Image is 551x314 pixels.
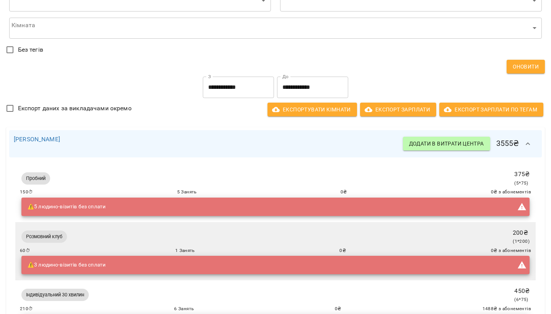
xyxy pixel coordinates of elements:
span: Розмовний клуб [21,233,67,240]
span: Індивідуальний 30 хвилин [21,291,89,298]
span: Експорт Зарплати по тегам [445,105,537,114]
p: 200 ₴ [513,228,530,237]
span: Експортувати кімнати [274,105,351,114]
span: 6 Занять [174,305,194,313]
span: Додати в витрати центра [409,139,484,148]
span: Без тегів [18,45,43,54]
span: 210 ⏱ [20,305,33,313]
span: 1 Занять [175,247,195,255]
span: 0 ₴ з абонементів [491,188,531,196]
span: Експорт даних за викладачами окремо [18,104,132,113]
span: 0 ₴ з абонементів [491,247,531,255]
span: 0 ₴ [339,247,346,255]
span: 0 ₴ [335,305,341,313]
p: 375 ₴ [514,170,530,179]
span: ( 6 * 75 ) [514,297,528,302]
span: Оновити [513,62,539,71]
button: Оновити [507,60,545,74]
span: Пробний [21,175,50,182]
button: Експорт Зарплати [360,103,436,116]
h6: 3555 ₴ [403,135,537,153]
span: 0 ₴ [341,188,347,196]
div: ⚠️ 5 людино-візитів без сплати [28,200,106,214]
span: ( 1 * 200 ) [513,239,530,244]
a: [PERSON_NAME] [14,136,60,143]
button: Експортувати кімнати [267,103,357,116]
span: ( 5 * 75 ) [514,180,528,186]
button: Експорт Зарплати по тегам [439,103,543,116]
span: 1488 ₴ з абонементів [483,305,531,313]
button: Додати в витрати центра [403,137,490,150]
p: 450 ₴ [514,286,530,296]
div: ⚠️ 3 людино-візитів без сплати [28,258,106,272]
span: 5 Занять [177,188,197,196]
div: ​ [9,18,542,39]
span: Експорт Зарплати [366,105,430,114]
span: 150 ⏱ [20,188,33,196]
span: 60 ⏱ [20,247,30,255]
